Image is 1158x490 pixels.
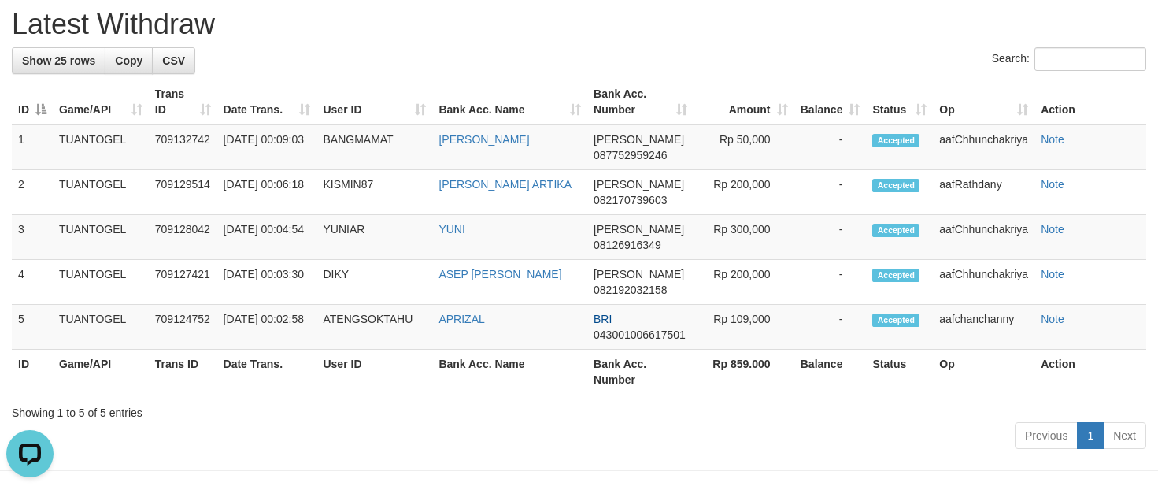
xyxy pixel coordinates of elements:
[438,178,572,191] a: [PERSON_NAME] ARTIKA
[594,268,684,280] span: [PERSON_NAME]
[53,80,149,124] th: Game/API: activate to sort column ascending
[594,313,612,325] span: BRI
[794,305,867,350] td: -
[694,260,794,305] td: Rp 200,000
[872,224,919,237] span: Accepted
[149,350,217,395] th: Trans ID
[872,134,919,147] span: Accepted
[933,80,1034,124] th: Op: activate to sort column ascending
[12,170,53,215] td: 2
[438,223,464,236] a: YUNI
[594,284,667,296] span: Copy 082192032158 to clipboard
[794,80,867,124] th: Balance: activate to sort column ascending
[594,194,667,206] span: Copy 082170739603 to clipboard
[53,305,149,350] td: TUANTOGEL
[53,350,149,395] th: Game/API
[933,305,1034,350] td: aafchanchanny
[438,313,484,325] a: APRIZAL
[149,80,217,124] th: Trans ID: activate to sort column ascending
[12,215,53,260] td: 3
[217,170,317,215] td: [DATE] 00:06:18
[149,215,217,260] td: 709128042
[217,124,317,170] td: [DATE] 00:09:03
[6,6,54,54] button: Open LiveChat chat widget
[316,170,432,215] td: KISMIN87
[316,124,432,170] td: BANGMAMAT
[53,124,149,170] td: TUANTOGEL
[1103,422,1146,449] a: Next
[933,350,1034,395] th: Op
[1077,422,1104,449] a: 1
[587,350,694,395] th: Bank Acc. Number
[594,178,684,191] span: [PERSON_NAME]
[1041,133,1064,146] a: Note
[594,149,667,161] span: Copy 087752959246 to clipboard
[53,260,149,305] td: TUANTOGEL
[53,215,149,260] td: TUANTOGEL
[1034,80,1146,124] th: Action
[694,350,794,395] th: Rp 859.000
[594,329,686,341] span: Copy 043001006617501 to clipboard
[933,124,1034,170] td: aafChhunchakriya
[587,80,694,124] th: Bank Acc. Number: activate to sort column ascending
[1041,178,1064,191] a: Note
[872,269,919,282] span: Accepted
[794,124,867,170] td: -
[594,133,684,146] span: [PERSON_NAME]
[438,133,529,146] a: [PERSON_NAME]
[992,47,1146,71] label: Search:
[794,215,867,260] td: -
[12,124,53,170] td: 1
[866,350,933,395] th: Status
[12,399,1146,421] div: Showing 1 to 5 of 5 entries
[12,305,53,350] td: 5
[872,179,919,192] span: Accepted
[933,260,1034,305] td: aafChhunchakriya
[12,260,53,305] td: 4
[12,47,105,74] a: Show 25 rows
[694,305,794,350] td: Rp 109,000
[933,170,1034,215] td: aafRathdany
[217,215,317,260] td: [DATE] 00:04:54
[316,260,432,305] td: DIKY
[316,350,432,395] th: User ID
[105,47,153,74] a: Copy
[694,80,794,124] th: Amount: activate to sort column ascending
[149,124,217,170] td: 709132742
[933,215,1034,260] td: aafChhunchakriya
[872,314,919,327] span: Accepted
[432,80,587,124] th: Bank Acc. Name: activate to sort column ascending
[162,54,185,67] span: CSV
[22,54,95,67] span: Show 25 rows
[594,223,684,236] span: [PERSON_NAME]
[53,170,149,215] td: TUANTOGEL
[115,54,142,67] span: Copy
[794,170,867,215] td: -
[149,260,217,305] td: 709127421
[316,305,432,350] td: ATENGSOKTAHU
[1041,268,1064,280] a: Note
[12,350,53,395] th: ID
[12,9,1146,40] h1: Latest Withdraw
[694,215,794,260] td: Rp 300,000
[794,260,867,305] td: -
[217,305,317,350] td: [DATE] 00:02:58
[149,170,217,215] td: 709129514
[1034,47,1146,71] input: Search:
[1034,350,1146,395] th: Action
[438,268,561,280] a: ASEP [PERSON_NAME]
[1041,223,1064,236] a: Note
[594,239,661,251] span: Copy 08126916349 to clipboard
[217,350,317,395] th: Date Trans.
[1041,313,1064,325] a: Note
[152,47,195,74] a: CSV
[149,305,217,350] td: 709124752
[1015,422,1078,449] a: Previous
[316,80,432,124] th: User ID: activate to sort column ascending
[316,215,432,260] td: YUNIAR
[694,170,794,215] td: Rp 200,000
[432,350,587,395] th: Bank Acc. Name
[12,80,53,124] th: ID: activate to sort column descending
[694,124,794,170] td: Rp 50,000
[794,350,867,395] th: Balance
